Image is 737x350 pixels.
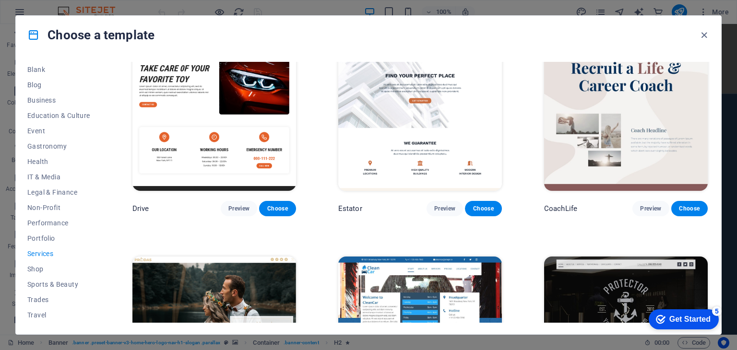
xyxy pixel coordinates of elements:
[671,201,708,216] button: Choose
[27,231,90,246] button: Portfolio
[132,204,149,213] p: Drive
[338,40,502,191] img: Estator
[465,201,501,216] button: Choose
[473,205,494,212] span: Choose
[228,205,250,212] span: Preview
[544,204,577,213] p: CoachLife
[27,123,90,139] button: Event
[71,2,81,12] div: 5
[27,96,90,104] span: Business
[22,308,34,311] button: 3
[27,219,90,227] span: Performance
[27,154,90,169] button: Health
[27,204,90,211] span: Non-Profit
[27,169,90,185] button: IT & Media
[27,188,90,196] span: Legal & Finance
[338,204,362,213] p: Estator
[679,205,700,212] span: Choose
[27,296,90,303] span: Trades
[27,200,90,215] button: Non-Profit
[544,40,708,191] img: CoachLife
[27,77,90,93] button: Blog
[27,81,90,89] span: Blog
[27,93,90,108] button: Business
[434,205,455,212] span: Preview
[27,261,90,277] button: Shop
[640,205,661,212] span: Preview
[632,201,669,216] button: Preview
[27,127,90,135] span: Event
[27,142,90,150] span: Gastronomy
[28,11,70,19] div: Get Started
[132,40,296,191] img: Drive
[8,5,78,25] div: Get Started 5 items remaining, 0% complete
[27,234,90,242] span: Portfolio
[27,66,90,73] span: Blank
[27,280,90,288] span: Sports & Beauty
[27,139,90,154] button: Gastronomy
[267,205,288,212] span: Choose
[27,185,90,200] button: Legal & Finance
[427,201,463,216] button: Preview
[27,27,155,43] h4: Choose a template
[27,173,90,181] span: IT & Media
[221,201,257,216] button: Preview
[22,283,34,285] button: 1
[27,311,90,319] span: Travel
[27,62,90,77] button: Blank
[27,112,90,119] span: Education & Culture
[27,265,90,273] span: Shop
[27,246,90,261] button: Services
[27,307,90,323] button: Travel
[27,108,90,123] button: Education & Culture
[648,8,691,28] div: For Rent
[27,292,90,307] button: Trades
[27,250,90,257] span: Services
[27,277,90,292] button: Sports & Beauty
[27,215,90,231] button: Performance
[27,158,90,165] span: Health
[22,295,34,298] button: 2
[259,201,296,216] button: Choose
